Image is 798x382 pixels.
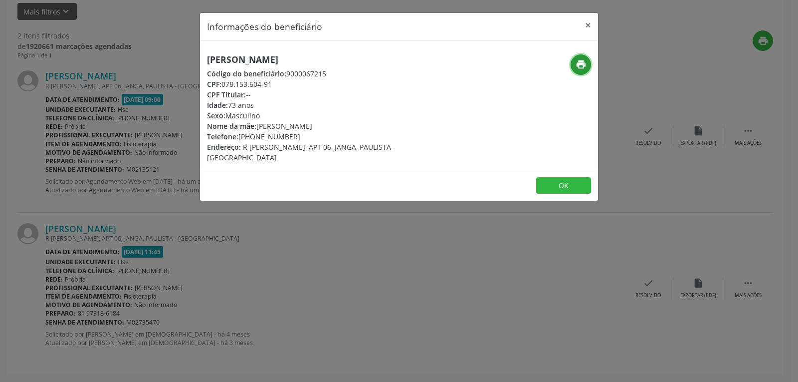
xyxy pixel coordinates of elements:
[207,111,225,120] span: Sexo:
[207,132,238,141] span: Telefone:
[207,142,241,152] span: Endereço:
[207,69,286,78] span: Código do beneficiário:
[207,79,221,89] span: CPF:
[207,89,458,100] div: --
[207,100,228,110] span: Idade:
[207,90,246,99] span: CPF Titular:
[207,54,458,65] h5: [PERSON_NAME]
[578,13,598,37] button: Close
[207,142,396,162] span: R [PERSON_NAME], APT 06, JANGA, PAULISTA - [GEOGRAPHIC_DATA]
[536,177,591,194] button: OK
[207,131,458,142] div: [PHONE_NUMBER]
[207,110,458,121] div: Masculino
[207,20,322,33] h5: Informações do beneficiário
[207,121,256,131] span: Nome da mãe:
[207,121,458,131] div: [PERSON_NAME]
[207,79,458,89] div: 078.153.604-91
[207,68,458,79] div: 9000067215
[571,54,591,75] button: print
[207,100,458,110] div: 73 anos
[576,59,587,70] i: print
